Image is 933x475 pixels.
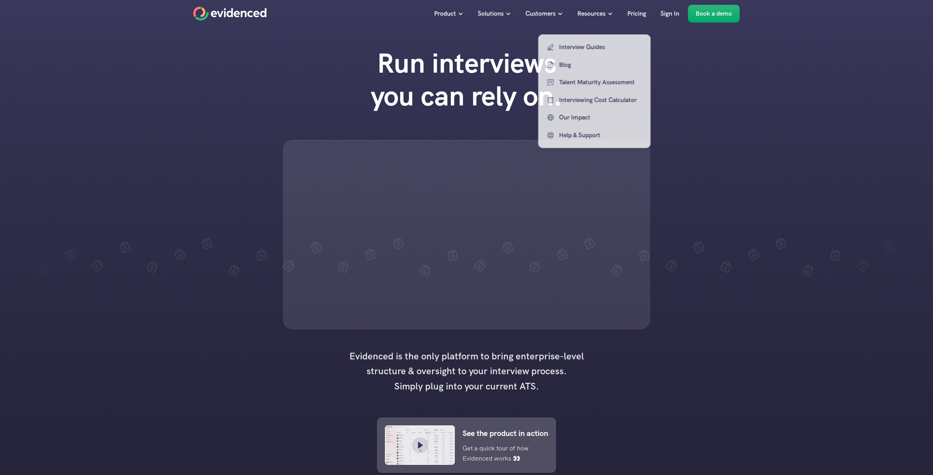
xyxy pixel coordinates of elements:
p: Book a demo [696,9,732,19]
h4: Evidenced is the only platform to bring enterprise-level structure & oversight to your interview ... [345,349,588,394]
p: Our Impact [559,112,643,122]
a: Help & Support [544,128,645,142]
p: Talent Maturity Assessment [559,77,643,87]
a: Home [193,7,267,21]
a: Sign In [655,5,685,23]
p: Pricing [627,9,646,19]
p: Interview Guides [559,42,643,52]
p: Sign In [661,9,679,19]
p: Get a quick tour of how Evidenced works 👀 [463,443,536,463]
p: Help & Support [559,130,643,140]
p: See the product in action [463,427,548,439]
a: Book a demo [688,5,740,23]
a: Talent Maturity Assessment [544,75,645,89]
a: Interview Guides [544,40,645,54]
a: Our Impact [544,111,645,124]
a: Blog [544,58,645,71]
p: Interviewing Cost Calculator [559,95,643,105]
p: Resources [577,9,605,19]
p: Blog [559,60,643,70]
p: Product [434,9,456,19]
h1: Run interviews you can rely on. [355,47,578,112]
p: Solutions [478,9,504,19]
p: Customers [525,9,556,19]
a: Pricing [621,5,652,23]
a: See the product in actionGet a quick tour of how Evidenced works 👀 [377,418,556,473]
a: Interviewing Cost Calculator [544,93,645,107]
